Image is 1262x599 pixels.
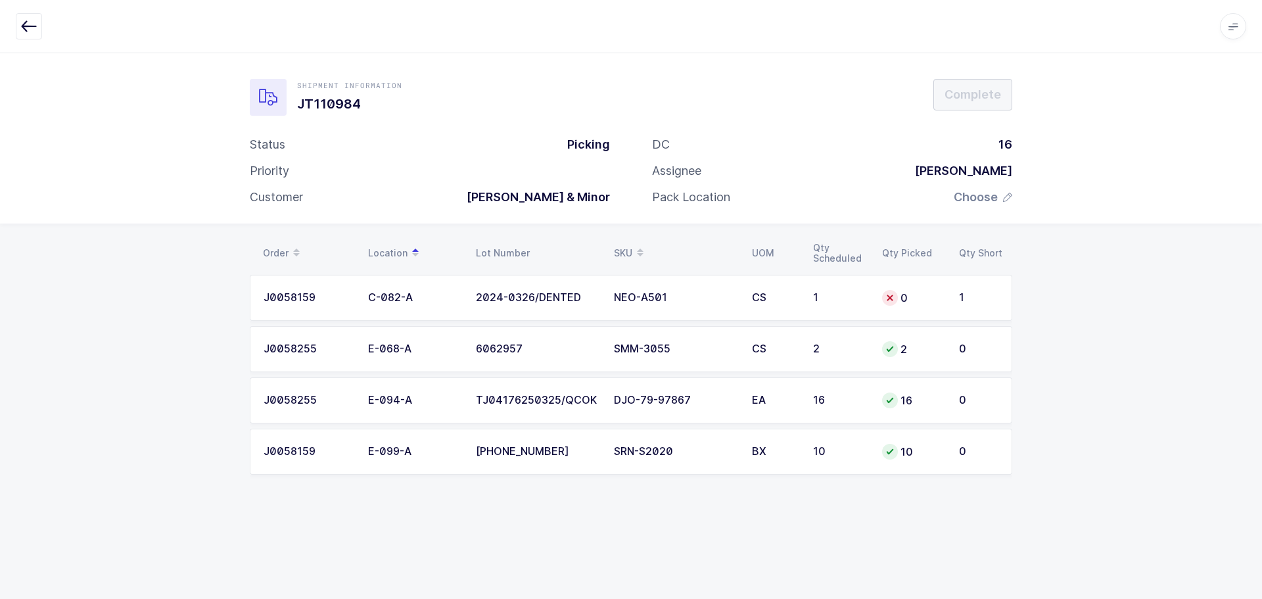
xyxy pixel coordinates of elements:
div: Priority [250,163,289,179]
div: SRN-S2020 [614,446,736,458]
div: Order [263,242,352,264]
div: [PHONE_NUMBER] [476,446,598,458]
div: DJO-79-97867 [614,395,736,406]
div: Assignee [652,163,701,179]
span: Complete [945,86,1001,103]
div: TJ04176250325/QCOK [476,395,598,406]
div: Pack Location [652,189,730,205]
div: 16 [813,395,866,406]
div: E-099-A [368,446,460,458]
div: Customer [250,189,303,205]
div: 16 [882,393,943,408]
button: Complete [933,79,1012,110]
div: Qty Picked [882,248,943,258]
div: 0 [959,446,998,458]
div: E-094-A [368,395,460,406]
div: NEO-A501 [614,292,736,304]
div: SMM-3055 [614,343,736,355]
div: Qty Short [959,248,1004,258]
div: Status [250,137,285,153]
div: C-082-A [368,292,460,304]
div: Shipment Information [297,80,402,91]
div: 0 [959,395,998,406]
div: E-068-A [368,343,460,355]
div: 0 [882,290,943,306]
div: EA [752,395,797,406]
div: J0058255 [264,395,352,406]
div: Lot Number [476,248,598,258]
div: J0058159 [264,446,352,458]
div: J0058159 [264,292,352,304]
div: J0058255 [264,343,352,355]
div: Qty Scheduled [813,243,866,264]
div: Location [368,242,460,264]
button: Choose [954,189,1012,205]
span: 16 [998,137,1012,151]
div: BX [752,446,797,458]
h1: JT110984 [297,93,402,114]
div: 2 [882,341,943,357]
div: [PERSON_NAME] [904,163,1012,179]
div: [PERSON_NAME] & Minor [456,189,610,205]
div: CS [752,343,797,355]
div: 10 [882,444,943,460]
div: 1 [959,292,998,304]
div: 2 [813,343,866,355]
div: 10 [813,446,866,458]
div: 1 [813,292,866,304]
div: 0 [959,343,998,355]
div: SKU [614,242,736,264]
div: Picking [557,137,610,153]
span: Choose [954,189,998,205]
div: 2024-0326/DENTED [476,292,598,304]
div: CS [752,292,797,304]
div: UOM [752,248,797,258]
div: 6062957 [476,343,598,355]
div: DC [652,137,670,153]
